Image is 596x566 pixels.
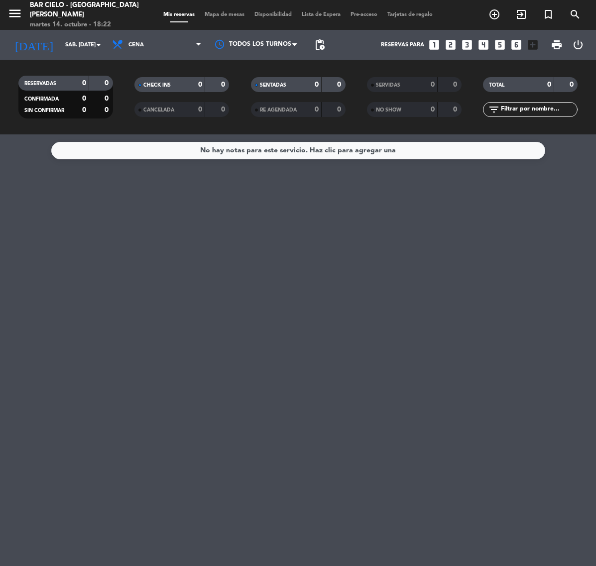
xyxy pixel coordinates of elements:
[315,106,319,113] strong: 0
[143,83,171,88] span: CHECK INS
[551,39,563,51] span: print
[431,81,435,88] strong: 0
[198,106,202,113] strong: 0
[82,80,86,87] strong: 0
[542,8,554,20] i: turned_in_not
[381,42,424,48] span: Reservas para
[221,81,227,88] strong: 0
[7,34,60,56] i: [DATE]
[572,39,584,51] i: power_settings_new
[453,106,459,113] strong: 0
[24,97,59,102] span: CONFIRMADA
[515,8,527,20] i: exit_to_app
[200,12,249,17] span: Mapa de mesas
[510,38,523,51] i: looks_6
[7,6,22,21] i: menu
[249,12,297,17] span: Disponibilidad
[488,104,500,115] i: filter_list
[30,0,141,20] div: Bar Cielo - [GEOGRAPHIC_DATA][PERSON_NAME]
[428,38,441,51] i: looks_one
[297,12,346,17] span: Lista de Espera
[260,108,297,113] span: RE AGENDADA
[488,8,500,20] i: add_circle_outline
[337,106,343,113] strong: 0
[547,81,551,88] strong: 0
[158,12,200,17] span: Mis reservas
[526,38,539,51] i: add_box
[500,104,577,115] input: Filtrar por nombre...
[128,42,144,48] span: Cena
[477,38,490,51] i: looks_4
[105,95,111,102] strong: 0
[493,38,506,51] i: looks_5
[198,81,202,88] strong: 0
[143,108,174,113] span: CANCELADA
[105,107,111,113] strong: 0
[82,95,86,102] strong: 0
[489,83,504,88] span: TOTAL
[376,83,400,88] span: SERVIDAS
[7,6,22,24] button: menu
[567,30,589,60] div: LOG OUT
[105,80,111,87] strong: 0
[346,12,382,17] span: Pre-acceso
[82,107,86,113] strong: 0
[24,108,64,113] span: SIN CONFIRMAR
[93,39,105,51] i: arrow_drop_down
[315,81,319,88] strong: 0
[431,106,435,113] strong: 0
[444,38,457,51] i: looks_two
[200,145,396,156] div: No hay notas para este servicio. Haz clic para agregar una
[569,8,581,20] i: search
[260,83,286,88] span: SENTADAS
[337,81,343,88] strong: 0
[376,108,401,113] span: NO SHOW
[570,81,576,88] strong: 0
[461,38,474,51] i: looks_3
[30,20,141,30] div: martes 14. octubre - 18:22
[314,39,326,51] span: pending_actions
[453,81,459,88] strong: 0
[221,106,227,113] strong: 0
[24,81,56,86] span: RESERVADAS
[382,12,438,17] span: Tarjetas de regalo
